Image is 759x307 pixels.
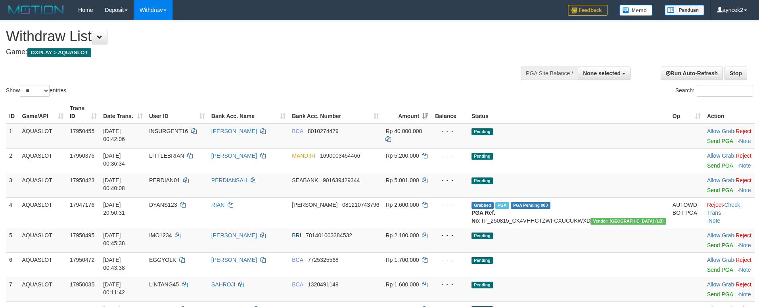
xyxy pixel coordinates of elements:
th: Date Trans.: activate to sort column ascending [100,101,146,124]
td: · [704,124,755,149]
span: IMO1234 [149,232,172,238]
span: OXPLAY > AQUASLOT [27,48,91,57]
span: · [707,153,736,159]
a: Allow Grab [707,232,734,238]
td: AQUASLOT [19,124,67,149]
a: Check Trans [707,202,740,216]
span: Rp 2.600.000 [385,202,419,208]
span: Rp 5.200.000 [385,153,419,159]
span: Rp 5.001.000 [385,177,419,183]
span: Copy 081210743796 to clipboard [342,202,379,208]
div: - - - [434,231,465,239]
select: Showentries [20,85,50,97]
img: MOTION_logo.png [6,4,66,16]
span: Grabbed [471,202,494,209]
th: Trans ID: activate to sort column ascending [67,101,100,124]
span: 17950472 [70,257,94,263]
a: Reject [736,177,751,183]
button: None selected [578,67,631,80]
span: BCA [292,128,303,134]
img: panduan.png [665,5,704,15]
a: SAHROJI [211,281,236,288]
span: [DATE] 00:42:06 [103,128,125,142]
a: Note [739,291,751,297]
a: [PERSON_NAME] [211,128,257,134]
span: Pending [471,128,493,135]
a: Stop [724,67,747,80]
h1: Withdraw List [6,29,498,44]
span: 17950376 [70,153,94,159]
span: SEABANK [292,177,318,183]
span: 17950423 [70,177,94,183]
span: BCA [292,281,303,288]
th: Amount: activate to sort column ascending [382,101,431,124]
a: Note [739,187,751,193]
span: INSURGENT16 [149,128,188,134]
span: [DATE] 00:45:38 [103,232,125,246]
td: AQUASLOT [19,252,67,277]
span: [PERSON_NAME] [292,202,337,208]
td: AQUASLOT [19,197,67,228]
span: [DATE] 20:50:31 [103,202,125,216]
img: Feedback.jpg [568,5,608,16]
span: Copy 1320491149 to clipboard [308,281,339,288]
span: · [707,177,736,183]
span: Rp 1.700.000 [385,257,419,263]
span: [DATE] 00:43:38 [103,257,125,271]
span: LINTANG45 [149,281,179,288]
span: None selected [583,70,621,76]
a: [PERSON_NAME] [211,232,257,238]
div: - - - [434,256,465,264]
span: LITTLEBRIAN [149,153,184,159]
label: Show entries [6,85,66,97]
a: Allow Grab [707,281,734,288]
a: Reject [736,281,751,288]
span: [DATE] 00:36:34 [103,153,125,167]
div: PGA Site Balance / [521,67,578,80]
span: · [707,257,736,263]
td: · [704,148,755,173]
span: Copy 1690003454466 to clipboard [320,153,360,159]
td: 1 [6,124,19,149]
img: Button%20Memo.svg [619,5,653,16]
span: EGGYOLK [149,257,176,263]
span: Rp 2.100.000 [385,232,419,238]
td: AQUASLOT [19,277,67,301]
a: Note [739,162,751,169]
th: Action [704,101,755,124]
a: Note [739,242,751,248]
span: BCA [292,257,303,263]
span: 17950035 [70,281,94,288]
b: PGA Ref. No: [471,210,495,224]
a: Reject [736,232,751,238]
span: Vendor URL: https://dashboard.q2checkout.com/secure [590,218,666,225]
td: 3 [6,173,19,197]
a: Allow Grab [707,128,734,134]
a: Run Auto-Refresh [661,67,723,80]
td: · · [704,197,755,228]
th: ID [6,101,19,124]
span: Pending [471,153,493,160]
span: 17950455 [70,128,94,134]
a: Reject [736,257,751,263]
span: PGA Pending [511,202,550,209]
span: Pending [471,282,493,288]
a: [PERSON_NAME] [211,153,257,159]
span: Pending [471,233,493,239]
span: Copy 781401003384532 to clipboard [306,232,352,238]
a: Note [739,267,751,273]
a: RIAN [211,202,224,208]
td: AQUASLOT [19,148,67,173]
div: - - - [434,280,465,288]
a: Allow Grab [707,177,734,183]
div: - - - [434,176,465,184]
a: Send PGA [707,162,733,169]
span: · [707,281,736,288]
span: 17950495 [70,232,94,238]
a: Send PGA [707,267,733,273]
div: - - - [434,152,465,160]
span: Marked by ayncek2 [495,202,509,209]
span: Copy 8010274479 to clipboard [308,128,339,134]
td: · [704,173,755,197]
span: [DATE] 00:11:42 [103,281,125,296]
